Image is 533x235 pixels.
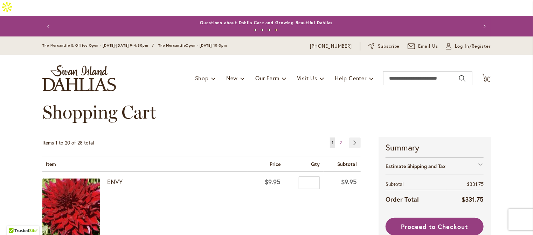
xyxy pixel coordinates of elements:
[401,222,468,231] span: Proceed to Checkout
[42,43,186,48] span: The Mercantile & Office Open - [DATE]-[DATE] 9-4:30pm / The Mercantile
[297,74,317,82] span: Visit Us
[337,161,357,167] span: Subtotal
[418,43,438,50] span: Email Us
[200,20,333,25] a: Questions about Dahlia Care and Growing Beautiful Dahlias
[42,65,116,91] a: store logo
[340,140,342,145] span: 2
[270,161,281,167] span: Price
[226,74,238,82] span: New
[455,43,491,50] span: Log In/Register
[386,141,484,153] strong: Summary
[186,43,227,48] span: Open - [DATE] 10-3pm
[467,181,484,187] span: $331.75
[42,101,156,123] span: Shopping Cart
[5,210,25,230] iframe: Launch Accessibility Center
[335,74,367,82] span: Help Center
[275,29,278,31] button: 4 of 4
[386,179,447,190] th: Subtotal
[265,177,281,186] span: $9.95
[42,19,56,33] button: Previous
[42,139,94,146] span: Items 1 to 20 of 28 total
[482,74,491,83] button: 28
[332,140,333,145] span: 1
[341,177,357,186] span: $9.95
[378,43,400,50] span: Subscribe
[46,161,56,167] span: Item
[477,19,491,33] button: Next
[107,177,123,186] a: ENVY
[311,161,320,167] span: Qty
[254,29,257,31] button: 1 of 4
[408,43,438,50] a: Email Us
[255,74,279,82] span: Our Farm
[368,43,400,50] a: Subscribe
[310,43,352,50] a: [PHONE_NUMBER]
[195,74,209,82] span: Shop
[261,29,264,31] button: 2 of 4
[386,194,419,204] strong: Order Total
[268,29,271,31] button: 3 of 4
[462,195,484,203] span: $331.75
[446,43,491,50] a: Log In/Register
[386,163,445,169] strong: Estimate Shipping and Tax
[338,137,344,148] a: 2
[484,77,489,82] span: 28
